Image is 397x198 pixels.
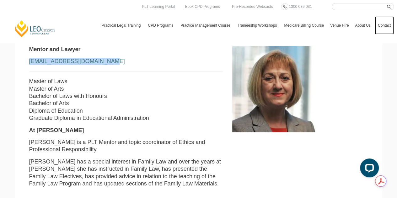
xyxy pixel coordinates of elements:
[281,16,327,35] a: Medicare Billing Course
[145,16,177,35] a: CPD Programs
[234,16,281,35] a: Traineeship Workshops
[289,4,312,9] span: 1300 039 031
[287,3,313,10] a: 1300 039 031
[230,3,275,10] a: Pre-Recorded Webcasts
[29,139,223,153] p: [PERSON_NAME] is a PLT Mentor and topic coordinator of Ethics and Professional Responsibility.
[29,127,84,133] strong: At [PERSON_NAME]
[99,16,145,35] a: Practical Legal Training
[140,3,177,10] a: PLT Learning Portal
[183,3,221,10] a: Book CPD Programs
[29,58,125,64] a: [EMAIL_ADDRESS][DOMAIN_NAME]
[29,46,81,52] strong: Mentor and Lawyer
[14,20,56,38] a: [PERSON_NAME] Centre for Law
[352,16,374,35] a: About Us
[375,16,394,35] a: Contact
[355,156,381,182] iframe: LiveChat chat widget
[177,16,234,35] a: Practice Management Course
[29,158,223,188] p: [PERSON_NAME] has a special interest in Family Law and over the years at [PERSON_NAME] she has in...
[29,78,223,122] p: Master of Laws Master of Arts Bachelor of Laws with Honours Bachelor of Arts Diploma of Education...
[327,16,352,35] a: Venue Hire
